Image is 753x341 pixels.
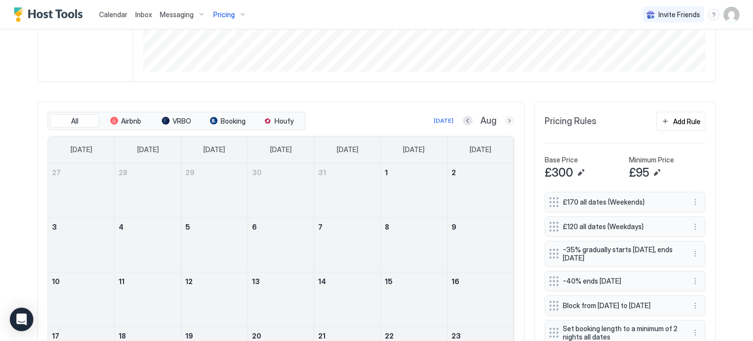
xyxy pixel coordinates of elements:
span: 14 [318,277,326,286]
div: Open Intercom Messenger [10,308,33,331]
button: Houfy [254,114,303,128]
a: Friday [393,136,434,163]
span: 4 [119,223,124,231]
span: 12 [185,277,193,286]
a: August 8, 2025 [381,218,447,236]
a: August 16, 2025 [448,272,514,290]
span: Houfy [275,117,294,126]
td: July 31, 2025 [314,163,381,218]
a: July 27, 2025 [48,163,114,182]
td: August 1, 2025 [381,163,448,218]
span: VRBO [173,117,191,126]
td: July 30, 2025 [248,163,314,218]
a: August 15, 2025 [381,272,447,290]
button: Airbnb [101,114,150,128]
span: 28 [119,168,127,177]
div: menu [689,221,701,233]
span: [DATE] [137,145,159,154]
div: menu [689,196,701,208]
td: August 12, 2025 [181,272,248,326]
span: 18 [119,332,126,340]
a: Tuesday [194,136,235,163]
span: [DATE] [71,145,92,154]
span: Base Price [545,156,578,164]
a: August 4, 2025 [115,218,181,236]
span: [DATE] [403,145,425,154]
td: August 9, 2025 [447,217,514,272]
a: August 3, 2025 [48,218,114,236]
span: 5 [185,223,190,231]
a: August 10, 2025 [48,272,114,290]
div: Add Rule [673,116,701,127]
a: August 13, 2025 [248,272,314,290]
div: [DATE] [434,116,453,125]
div: tab-group [48,112,305,131]
a: Saturday [460,136,501,163]
button: VRBO [152,114,201,128]
a: July 28, 2025 [115,163,181,182]
span: All [71,117,78,126]
td: August 8, 2025 [381,217,448,272]
button: Booking [203,114,252,128]
span: [DATE] [203,145,225,154]
div: Host Tools Logo [14,7,87,22]
a: August 5, 2025 [181,218,248,236]
span: 27 [52,168,61,177]
span: 20 [252,332,261,340]
span: £95 [629,165,649,180]
span: Minimum Price [629,156,674,164]
span: 11 [119,277,125,286]
span: 19 [185,332,193,340]
span: Invite Friends [658,10,700,19]
button: Edit [651,167,663,179]
span: 17 [52,332,59,340]
div: menu [689,300,701,312]
span: 2 [452,168,456,177]
td: August 7, 2025 [314,217,381,272]
td: August 2, 2025 [447,163,514,218]
a: Monday [127,136,169,163]
a: August 9, 2025 [448,218,514,236]
span: 22 [385,332,394,340]
a: Calendar [99,9,127,20]
span: 1 [385,168,388,177]
span: 23 [452,332,461,340]
span: 21 [318,332,326,340]
a: Wednesday [260,136,301,163]
a: Sunday [61,136,102,163]
span: -40% ends [DATE] [563,277,679,286]
span: 16 [452,277,459,286]
button: More options [689,300,701,312]
button: Edit [575,167,587,179]
div: menu [708,9,720,21]
a: Inbox [135,9,152,20]
span: Calendar [99,10,127,19]
span: 8 [385,223,389,231]
div: User profile [724,7,739,23]
span: 29 [185,168,195,177]
span: Block from [DATE] to [DATE] [563,301,679,310]
span: 9 [452,223,456,231]
a: August 2, 2025 [448,163,514,182]
span: 7 [318,223,323,231]
a: August 1, 2025 [381,163,447,182]
button: [DATE] [432,115,455,127]
span: Messaging [160,10,194,19]
span: 10 [52,277,60,286]
button: More options [689,221,701,233]
a: August 6, 2025 [248,218,314,236]
button: More options [689,327,701,339]
span: Airbnb [121,117,141,126]
button: More options [689,248,701,260]
span: 30 [252,168,262,177]
td: August 3, 2025 [48,217,115,272]
button: More options [689,196,701,208]
td: July 28, 2025 [115,163,181,218]
span: £170 all dates (Weekends) [563,198,679,207]
span: Inbox [135,10,152,19]
span: 3 [52,223,57,231]
a: August 14, 2025 [314,272,380,290]
div: menu [689,327,701,339]
span: -35% gradually starts [DATE], ends [DATE] [563,245,679,262]
td: August 11, 2025 [115,272,181,326]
